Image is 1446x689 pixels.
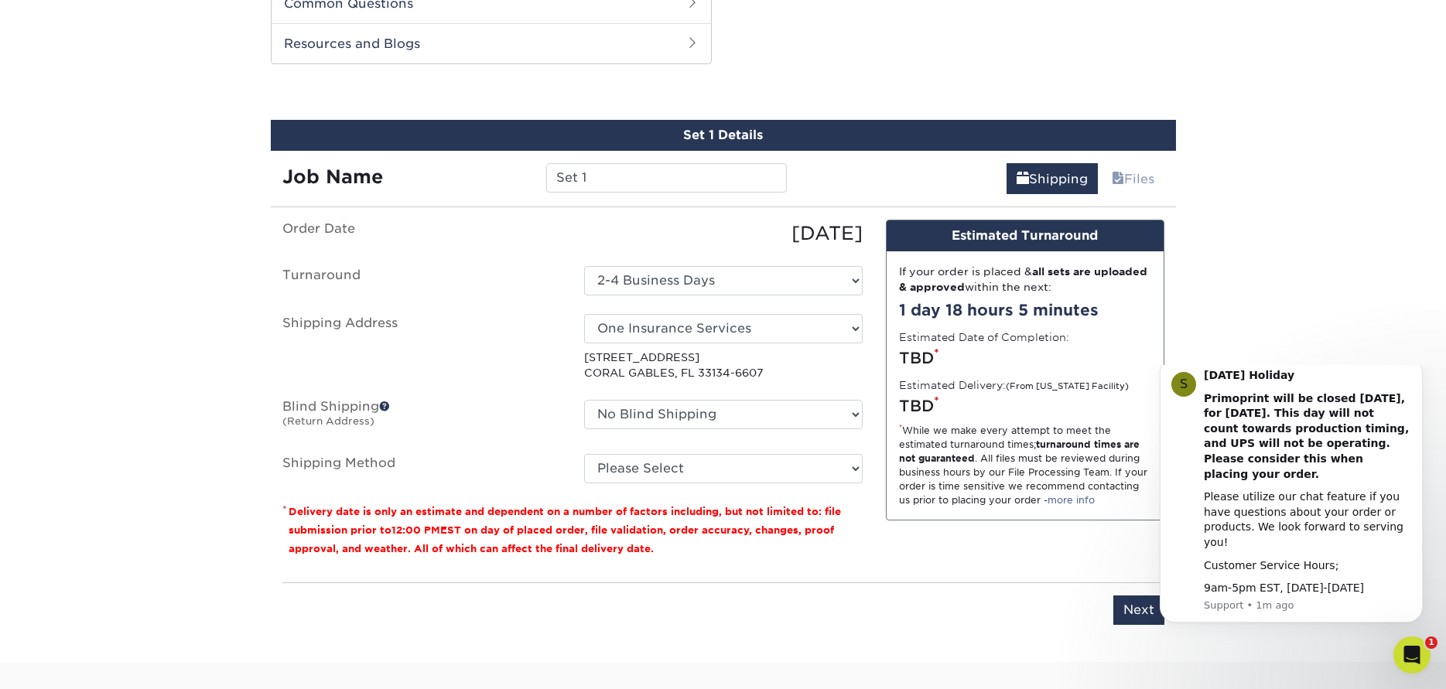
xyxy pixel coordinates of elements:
[1425,636,1437,649] span: 1
[67,124,275,185] div: Please utilize our chat feature if you have questions about your order or products. We look forwa...
[1048,494,1095,506] a: more info
[546,163,787,193] input: Enter a job name
[899,438,1140,464] strong: turnaround times are not guaranteed
[899,394,1151,418] div: TBD
[1393,636,1431,674] iframe: Intercom live chat
[271,220,573,247] label: Order Date
[67,216,275,231] div: 9am-5pm EST, [DATE]-[DATE]
[271,454,573,483] label: Shipping Method
[271,400,573,435] label: Blind Shipping
[887,220,1164,251] div: Estimated Turnaround
[899,424,1151,507] div: While we make every attempt to meet the estimated turnaround times; . All files must be reviewed ...
[1006,381,1129,391] small: (From [US_STATE] Facility)
[67,3,275,231] div: Message content
[899,377,1129,393] label: Estimated Delivery:
[271,120,1176,151] div: Set 1 Details
[1137,365,1446,647] iframe: Intercom notifications message
[1007,163,1098,194] a: Shipping
[67,27,272,115] b: Primoprint will be closed [DATE], for [DATE]. This day will not count towards production timing, ...
[4,642,132,684] iframe: Google Customer Reviews
[899,298,1151,322] div: 1 day 18 hours 5 minutes
[1017,172,1029,186] span: shipping
[1112,172,1124,186] span: files
[584,350,863,381] p: [STREET_ADDRESS] CORAL GABLES, FL 33134-6607
[899,264,1151,295] div: If your order is placed & within the next:
[573,220,874,247] div: [DATE]
[67,234,275,247] p: Message from Support, sent 1m ago
[391,524,440,536] span: 12:00 PM
[35,7,60,32] div: Profile image for Support
[282,165,383,188] strong: Job Name
[67,4,158,16] b: [DATE] Holiday
[1113,595,1164,625] input: Next
[1102,163,1164,194] a: Files
[899,329,1069,345] label: Estimated Date of Completion:
[272,23,711,63] h2: Resources and Blogs
[67,193,275,209] div: Customer Service Hours;
[282,415,374,427] small: (Return Address)
[289,506,841,554] small: Delivery date is only an estimate and dependent on a number of factors including, but not limited...
[271,314,573,381] label: Shipping Address
[271,266,573,295] label: Turnaround
[899,346,1151,370] div: TBD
